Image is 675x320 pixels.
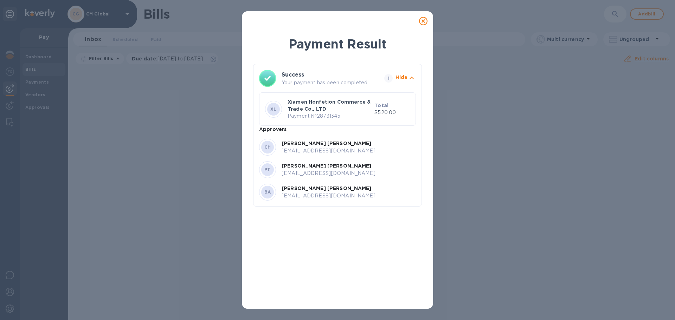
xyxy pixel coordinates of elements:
[288,98,372,112] p: Xiamen Honfetion Commerce & Trade Co., LTD
[282,147,416,155] p: [EMAIL_ADDRESS][DOMAIN_NAME]
[282,71,372,79] h3: Success
[282,192,416,200] p: [EMAIL_ADDRESS][DOMAIN_NAME]
[270,106,277,112] b: XL
[253,35,422,53] h1: Payment Result
[396,74,407,81] p: Hide
[396,74,416,83] button: Hide
[282,141,372,146] b: [PERSON_NAME] [PERSON_NAME]
[264,167,271,172] b: PT
[288,112,372,120] p: Payment № 28731345
[282,170,416,177] p: [EMAIL_ADDRESS][DOMAIN_NAME]
[374,103,388,108] b: Total
[282,79,381,86] p: Your payment has been completed.
[374,109,410,116] p: $520.00
[384,74,393,83] span: 1
[282,163,372,169] b: [PERSON_NAME] [PERSON_NAME]
[259,126,287,132] b: Approvers
[264,189,271,195] b: BA
[264,144,271,150] b: CH
[282,185,372,191] b: [PERSON_NAME] [PERSON_NAME]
